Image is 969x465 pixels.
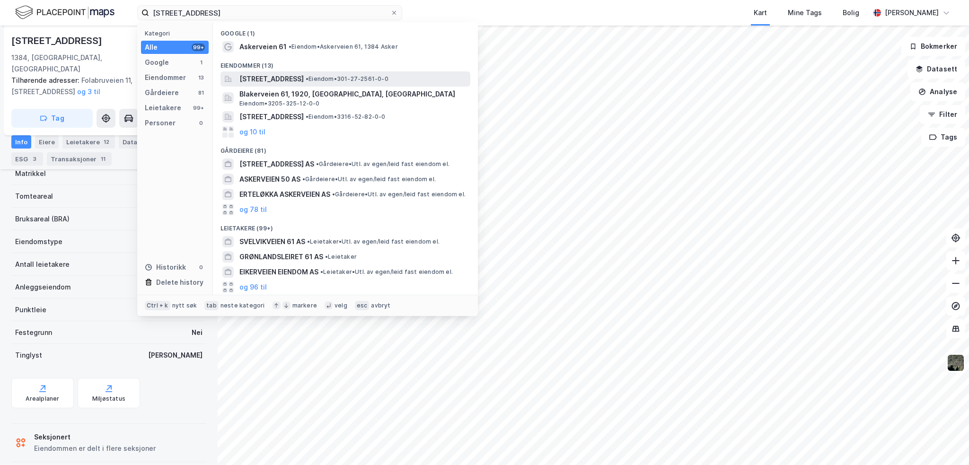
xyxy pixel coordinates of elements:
span: SVELVIKVEIEN 61 AS [239,236,305,247]
div: velg [335,302,347,309]
button: Bokmerker [901,37,965,56]
div: Datasett [119,135,166,149]
span: Leietaker [325,253,357,261]
div: [PERSON_NAME] [148,350,203,361]
div: Delete history [156,277,203,288]
div: Kart [754,7,767,18]
div: Tomteareal [15,191,53,202]
div: Punktleie [15,304,46,316]
span: • [332,191,335,198]
div: Eiendommen er delt i flere seksjoner [34,443,156,454]
div: avbryt [371,302,390,309]
span: • [289,43,291,50]
div: Bolig [843,7,859,18]
div: neste kategori [220,302,265,309]
div: 0 [197,119,205,127]
div: Folabruveien 11, [STREET_ADDRESS] [11,75,199,97]
button: Tags [921,128,965,147]
input: Søk på adresse, matrikkel, gårdeiere, leietakere eller personer [149,6,390,20]
div: Gårdeiere [145,87,179,98]
div: Personer [145,117,176,129]
span: ASKERVEIEN 50 AS [239,174,300,185]
div: 1 [197,59,205,66]
span: • [306,75,308,82]
div: Eiendommer [145,72,186,83]
button: Analyse [910,82,965,101]
div: 12 [102,137,111,147]
div: Anleggseiendom [15,281,71,293]
span: • [320,268,323,275]
div: ESG [11,152,43,166]
div: Ctrl + k [145,301,170,310]
span: Eiendom • 3316-52-82-0-0 [306,113,386,121]
button: Tag [11,109,93,128]
div: 1384, [GEOGRAPHIC_DATA], [GEOGRAPHIC_DATA] [11,52,166,75]
div: Eiendomstype [15,236,62,247]
div: esc [355,301,370,310]
button: Datasett [907,60,965,79]
span: Askerveien 61 [239,41,287,53]
div: nytt søk [172,302,197,309]
div: Tinglyst [15,350,42,361]
span: [STREET_ADDRESS] AS [239,158,314,170]
div: Historikk [145,262,186,273]
div: Gårdeiere (81) [213,140,478,157]
div: Leietakere [62,135,115,149]
span: Tilhørende adresser: [11,76,81,84]
img: 9k= [947,354,965,372]
div: 99+ [192,44,205,51]
button: og 96 til [239,281,267,293]
span: • [316,160,319,167]
span: EIKERVEIEN EIENDOM AS [239,266,318,278]
span: • [306,113,308,120]
span: ERTELØKKA ASKERVEIEN AS [239,189,330,200]
button: Filter [920,105,965,124]
span: • [325,253,328,260]
div: Alle [145,42,158,53]
div: tab [204,301,219,310]
div: Mine Tags [788,7,822,18]
div: Matrikkel [15,168,46,179]
span: Eiendom • 301-27-2561-0-0 [306,75,388,83]
div: Seksjonert [34,431,156,443]
div: markere [292,302,317,309]
div: 0 [197,263,205,271]
span: [STREET_ADDRESS] [239,111,304,123]
div: [STREET_ADDRESS] [11,33,104,48]
div: Arealplaner [26,395,59,403]
div: Antall leietakere [15,259,70,270]
div: Kategori [145,30,209,37]
span: Blakerveien 61, 1920, [GEOGRAPHIC_DATA], [GEOGRAPHIC_DATA] [239,88,467,100]
div: Transaksjoner [47,152,112,166]
div: 3 [30,154,39,164]
div: Festegrunn [15,327,52,338]
div: 99+ [192,104,205,112]
span: [STREET_ADDRESS] [239,73,304,85]
span: Gårdeiere • Utl. av egen/leid fast eiendom el. [316,160,449,168]
div: [PERSON_NAME] [885,7,939,18]
div: Nei [192,327,203,338]
span: Leietaker • Utl. av egen/leid fast eiendom el. [320,268,453,276]
span: • [302,175,305,183]
span: Eiendom • Askerveien 61, 1384 Asker [289,43,398,51]
span: Gårdeiere • Utl. av egen/leid fast eiendom el. [332,191,466,198]
button: og 10 til [239,126,265,138]
div: Eiendommer (13) [213,54,478,71]
span: Eiendom • 3205-325-12-0-0 [239,100,320,107]
img: logo.f888ab2527a4732fd821a326f86c7f29.svg [15,4,115,21]
div: Google [145,57,169,68]
button: og 78 til [239,204,267,215]
span: Leietaker • Utl. av egen/leid fast eiendom el. [307,238,440,246]
iframe: Chat Widget [922,420,969,465]
div: 11 [98,154,108,164]
span: GRØNLANDSLEIRET 61 AS [239,251,323,263]
div: Eiere [35,135,59,149]
div: Kontrollprogram for chat [922,420,969,465]
span: • [307,238,310,245]
div: Leietakere [145,102,181,114]
div: 81 [197,89,205,97]
div: 13 [197,74,205,81]
div: Info [11,135,31,149]
div: Leietakere (99+) [213,217,478,234]
span: Gårdeiere • Utl. av egen/leid fast eiendom el. [302,175,436,183]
